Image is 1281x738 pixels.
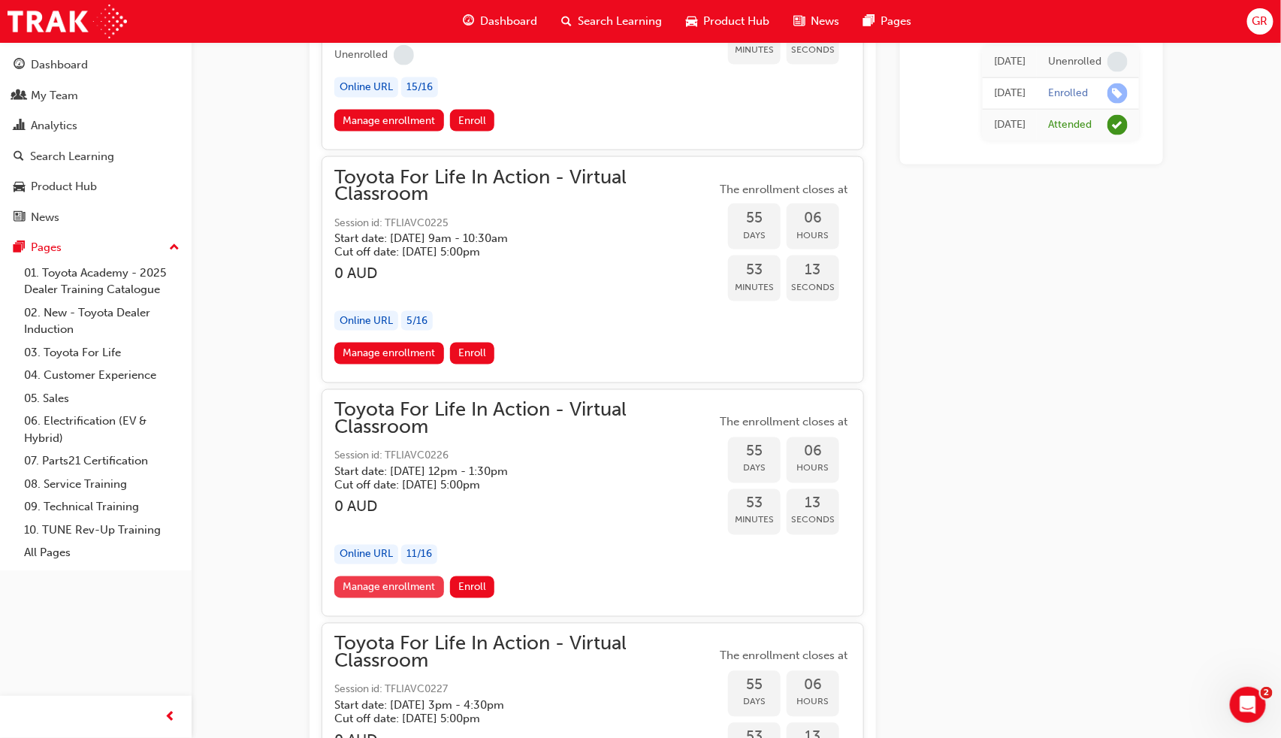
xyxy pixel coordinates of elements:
span: Minutes [728,512,781,529]
span: 55 [728,443,781,461]
div: News [31,209,59,226]
h3: 0 AUD [334,265,716,282]
div: Thu Aug 28 2025 08:56:44 GMT+1000 (Australian Eastern Standard Time) [994,85,1026,102]
a: 03. Toyota For Life [18,341,186,364]
span: prev-icon [165,708,177,727]
span: Product Hub [703,13,769,30]
span: news-icon [14,211,25,225]
span: Days [728,227,781,244]
span: Toyota For Life In Action - Virtual Classroom [334,169,716,203]
span: guage-icon [14,59,25,72]
h5: Cut off date: [DATE] 5:00pm [334,479,692,492]
div: Enrolled [1048,86,1088,101]
span: Days [728,694,781,711]
a: 06. Electrification (EV & Hybrid) [18,410,186,449]
div: Unenrolled [334,48,388,62]
h5: Cut off date: [DATE] 5:00pm [334,245,692,259]
span: Hours [787,694,839,711]
div: Dashboard [31,56,88,74]
h3: 0 AUD [334,498,716,516]
a: News [6,204,186,231]
div: My Team [31,87,78,104]
span: Minutes [728,41,781,59]
div: 5 / 16 [401,311,433,331]
div: Pages [31,239,62,256]
button: Enroll [450,576,495,598]
span: 13 [787,262,839,279]
div: Product Hub [31,178,97,195]
button: DashboardMy TeamAnalyticsSearch LearningProduct HubNews [6,48,186,234]
span: chart-icon [14,119,25,133]
span: Enroll [458,347,486,360]
a: 01. Toyota Academy - 2025 Dealer Training Catalogue [18,262,186,301]
div: Online URL [334,311,398,331]
span: 55 [728,677,781,694]
a: 05. Sales [18,387,186,410]
span: people-icon [14,89,25,103]
span: Seconds [787,279,839,296]
h5: Start date: [DATE] 12pm - 1:30pm [334,465,692,479]
span: Search Learning [578,13,662,30]
span: pages-icon [863,12,875,31]
div: Analytics [31,117,77,135]
span: learningRecordVerb_NONE-icon [1107,52,1128,72]
h5: Start date: [DATE] 9am - 10:30am [334,231,692,245]
div: Online URL [334,545,398,565]
span: learningRecordVerb_ENROLL-icon [1107,83,1128,104]
a: 10. TUNE Rev-Up Training [18,519,186,542]
span: Pages [881,13,911,30]
a: All Pages [18,541,186,564]
button: Toyota For Life In Action - Virtual ClassroomSession id: TFLIAVC0225Start date: [DATE] 9am - 10:3... [334,169,851,371]
span: guage-icon [463,12,474,31]
span: 55 [728,210,781,227]
div: Tue Feb 16 2021 01:00:00 GMT+1100 (Australian Eastern Daylight Time) [994,116,1026,134]
span: 53 [728,495,781,513]
span: Session id: TFLIAVC0227 [334,682,716,699]
button: Enroll [450,110,495,132]
span: pages-icon [14,241,25,255]
span: learningRecordVerb_ATTEND-icon [1107,115,1128,135]
a: Product Hub [6,173,186,201]
a: Manage enrollment [334,576,444,598]
span: Enroll [458,581,486,594]
span: Minutes [728,279,781,296]
span: 06 [787,210,839,227]
span: Toyota For Life In Action - Virtual Classroom [334,402,716,436]
a: Analytics [6,112,186,140]
div: 11 / 16 [401,545,437,565]
span: 06 [787,443,839,461]
a: Manage enrollment [334,110,444,132]
div: 15 / 16 [401,77,438,98]
span: 06 [787,677,839,694]
a: search-iconSearch Learning [549,6,674,37]
span: Hours [787,460,839,477]
span: car-icon [686,12,697,31]
a: 09. Technical Training [18,495,186,519]
span: News [811,13,839,30]
span: car-icon [14,180,25,194]
span: Seconds [787,512,839,529]
span: learningRecordVerb_NONE-icon [394,45,414,65]
span: 13 [787,495,839,513]
span: The enrollment closes at [716,181,851,198]
button: Toyota For Life In Action - Virtual ClassroomSession id: TFLIAVC0226Start date: [DATE] 12pm - 1:3... [334,402,851,604]
span: The enrollment closes at [716,648,851,665]
a: car-iconProduct Hub [674,6,781,37]
span: search-icon [14,150,24,164]
div: Search Learning [30,148,114,165]
span: Enroll [458,114,486,127]
span: news-icon [793,12,805,31]
span: up-icon [169,238,180,258]
button: Pages [6,234,186,262]
span: Hours [787,227,839,244]
a: 08. Service Training [18,473,186,496]
span: Session id: TFLIAVC0226 [334,448,716,465]
div: Unenrolled [1048,55,1101,69]
span: Days [728,460,781,477]
span: search-icon [561,12,572,31]
span: 2 [1261,687,1273,699]
span: The enrollment closes at [716,414,851,431]
span: Dashboard [480,13,537,30]
img: Trak [8,5,127,38]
